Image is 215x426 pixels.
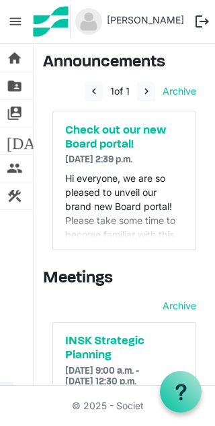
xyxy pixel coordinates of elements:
[43,269,206,288] h3: Meetings
[32,5,71,38] img: My Board View Logo
[110,85,114,97] span: 1
[85,82,103,101] button: navigate_before
[65,366,184,389] h6: [DATE] 9:00 a.m. - [DATE] 12:30 p.m.
[65,334,184,362] a: INSK Strategic Planning
[140,85,153,97] span: navigate_next
[32,5,75,38] a: My Board View Logo
[158,299,196,313] a: Archive
[3,9,28,34] span: menu
[158,85,196,97] a: Archive
[65,155,132,165] span: [DATE] 2:39 p.m.
[102,8,189,32] a: [PERSON_NAME]
[7,72,23,99] span: folder_shared
[75,8,102,35] img: no-profile-picture.svg
[7,155,23,182] span: people
[65,171,184,256] p: Hi everyone, we are so pleased to unveil our brand new Board portal! Please take some time to bec...
[137,82,155,101] button: navigate_next
[7,127,58,154] span: [DATE]
[72,400,144,411] a: © 2025 - Societ
[7,100,23,127] span: switch_account
[43,53,206,72] h3: Announcements
[110,85,130,97] span: of 1
[88,85,100,97] span: navigate_before
[7,45,23,72] span: home
[65,123,184,152] a: Check out our new Board portal!
[7,182,23,209] span: construction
